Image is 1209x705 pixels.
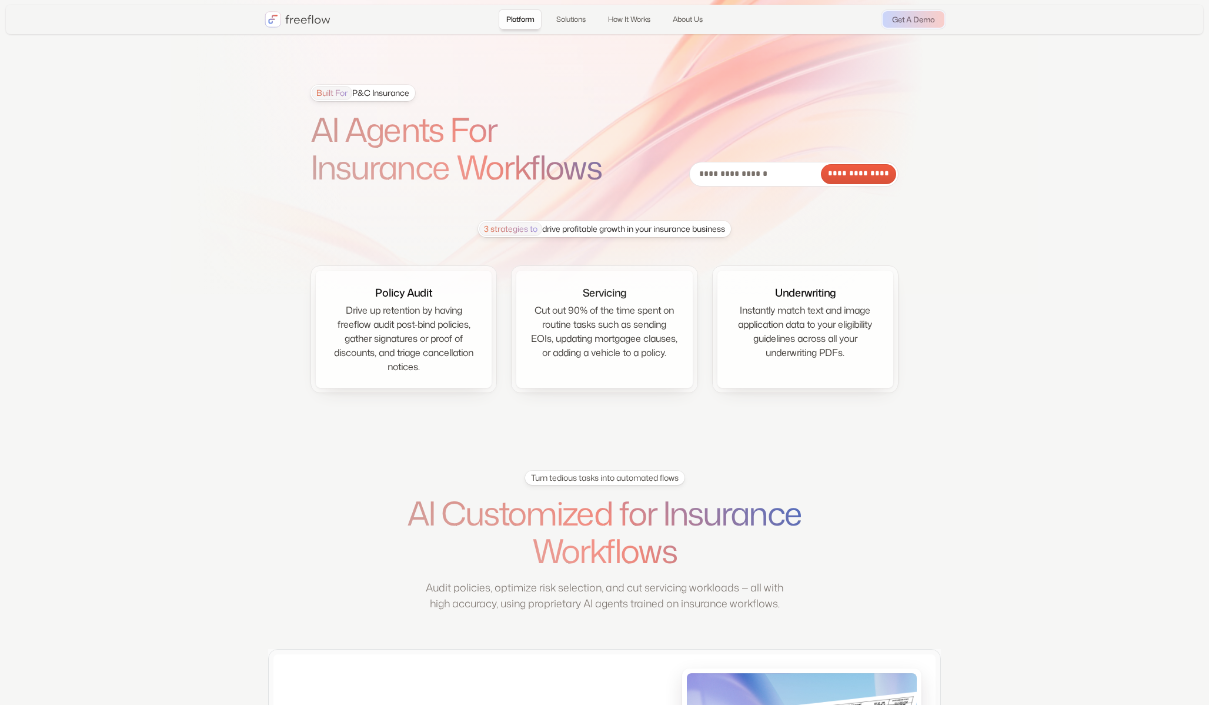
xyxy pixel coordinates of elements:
[375,285,432,301] div: Policy Audit
[312,86,352,100] span: Built For
[479,222,542,236] span: 3 strategies to
[330,303,477,374] div: Drive up retention by having freeflow audit post-bind policies, gather signatures or proof of dis...
[600,9,658,29] a: How It Works
[775,285,836,301] div: Underwriting
[689,162,899,187] form: Email Form
[732,303,879,360] div: Instantly match text and image application data to your eligibility guidelines across all your un...
[312,86,409,100] div: P&C Insurance
[531,472,679,484] div: Turn tedious tasks into automated flows
[583,285,626,301] div: Servicing
[549,9,593,29] a: Solutions
[419,580,790,611] p: Audit policies, optimize risk selection, and cut servicing workloads — all with high accuracy, us...
[479,222,725,236] div: drive profitable growth in your insurance business
[310,111,634,187] h1: AI Agents For Insurance Workflows
[265,11,330,28] a: home
[530,303,678,360] div: Cut out 90% of the time spent on routine tasks such as sending EOIs, updating mortgagee clauses, ...
[665,9,710,29] a: About Us
[380,494,829,570] h1: AI Customized for Insurance Workflows
[883,11,944,28] a: Get A Demo
[499,9,541,29] a: Platform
